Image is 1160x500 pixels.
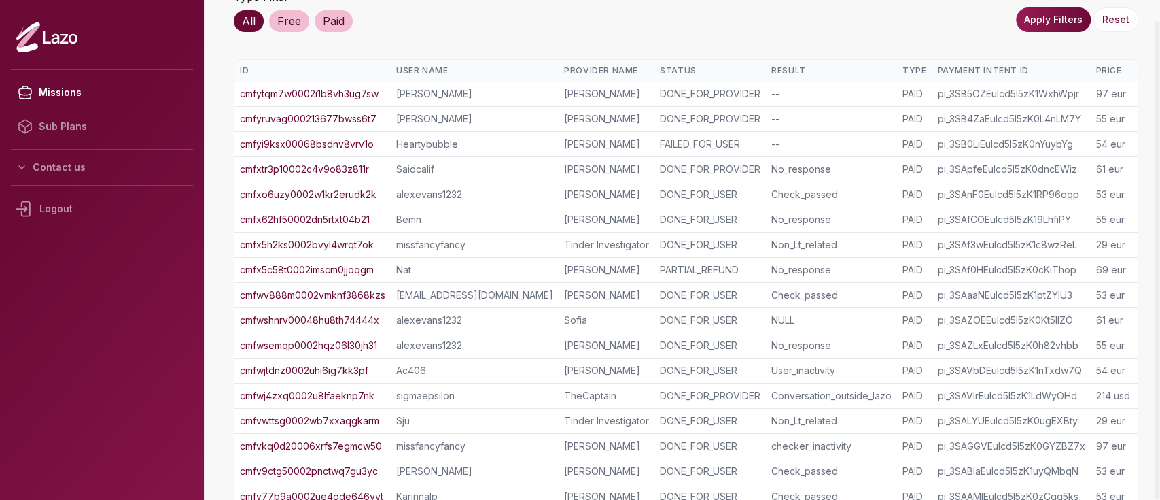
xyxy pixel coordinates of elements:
div: [PERSON_NAME] [564,339,649,352]
div: Check_passed [771,288,892,302]
div: PAID [902,163,926,176]
div: [EMAIL_ADDRESS][DOMAIN_NAME] [396,288,553,302]
div: alexevans1232 [396,314,553,327]
div: Payment Intent ID [937,65,1085,76]
div: Nat [396,263,553,277]
div: pi_3SAf0HEulcd5I5zK0cKiThop [937,263,1085,277]
div: pi_3SAVbDEulcd5I5zK1nTxdw7Q [937,364,1085,378]
div: PAID [902,112,926,126]
div: Check_passed [771,465,892,478]
div: 54 eur [1095,137,1129,151]
div: Sofia [564,314,649,327]
div: PAID [902,87,926,101]
div: [PERSON_NAME] [564,439,649,453]
a: cmfxo6uzy0002w1kr2erudk2k [240,188,376,201]
div: PAID [902,263,926,277]
div: Tinder Investigator [564,238,649,252]
div: DONE_FOR_PROVIDER [660,87,760,101]
div: User Name [396,65,553,76]
div: PARTIAL_REFUND [660,263,760,277]
div: [PERSON_NAME] [396,465,553,478]
div: Status [660,65,760,76]
a: cmfxtr3p10002c4v9o83z811r [240,163,369,176]
div: DONE_FOR_PROVIDER [660,163,760,176]
div: Type [902,65,926,76]
div: DONE_FOR_USER [660,238,760,252]
a: Missions [11,76,193,110]
div: PAID [902,288,926,302]
div: PAID [902,364,926,378]
div: DONE_FOR_USER [660,213,760,227]
div: Conversation_outside_lazo [771,389,892,403]
div: PAID [902,465,926,478]
div: 53 eur [1095,188,1129,201]
div: PAID [902,238,926,252]
a: cmfytqm7w0002i1b8vh3ug7sw [240,87,379,101]
div: pi_3SALYUEulcd5I5zK0ugEXBty [937,414,1085,428]
a: cmfwj4zxq0002u8lfaeknp7nk [240,389,374,403]
a: cmfvkq0d20006xrfs7egmcw50 [240,439,382,453]
a: cmfv9ctg50002pnctwq7gu3yc [240,465,378,478]
div: checker_inactivity [771,439,892,453]
div: 29 eur [1095,238,1129,252]
div: pi_3SAfCOEulcd5I5zK19LhfiPY [937,213,1085,227]
div: pi_3SB0LiEulcd5I5zK0nYuybYg [937,137,1085,151]
div: pi_3SAnF0Eulcd5I5zK1RP96oqp [937,188,1085,201]
div: 55 eur [1095,213,1129,227]
div: pi_3SB4ZaEulcd5I5zK0L4nLM7Y [937,112,1085,126]
div: Sju [396,414,553,428]
div: No_response [771,263,892,277]
a: cmfx5h2ks0002bvyl4wrqt7ok [240,238,374,252]
div: [PERSON_NAME] [564,263,649,277]
div: PAID [902,439,926,453]
div: [PERSON_NAME] [396,112,553,126]
div: [PERSON_NAME] [564,288,649,302]
div: -- [771,87,892,101]
div: DONE_FOR_USER [660,188,760,201]
div: PAID [902,188,926,201]
div: -- [771,137,892,151]
div: Provider Name [564,65,649,76]
div: PAID [902,389,926,403]
div: DONE_FOR_USER [660,314,760,327]
div: [PERSON_NAME] [564,137,649,151]
div: Free [269,10,309,32]
div: PAID [902,314,926,327]
a: cmfvwttsg0002wb7xxaqgkarm [240,414,379,428]
div: Saidcalif [396,163,553,176]
div: DONE_FOR_PROVIDER [660,112,760,126]
div: pi_3SAGGVEulcd5I5zK0GYZBZ7x [937,439,1085,453]
button: Reset [1093,7,1138,32]
div: [PERSON_NAME] [564,163,649,176]
div: pi_3SABIaEulcd5I5zK1uyQMbqN [937,465,1085,478]
div: Result [771,65,892,76]
div: Price [1095,65,1129,76]
div: pi_3SApfeEulcd5I5zK0dncEWiz [937,163,1085,176]
button: Contact us [11,155,193,180]
div: No_response [771,339,892,352]
div: pi_3SAf3wEulcd5I5zK1c8wzReL [937,238,1085,252]
div: [PERSON_NAME] [564,188,649,201]
div: PAID [902,339,926,352]
div: 214 usd [1095,389,1129,403]
a: cmfyi9ksx00068bsdnv8vrv1o [240,137,374,151]
a: cmfwv888m0002vmknf3868kzs [240,288,385,302]
div: TheCaptain [564,389,649,403]
div: All [234,10,264,32]
div: 55 eur [1095,339,1129,352]
div: [PERSON_NAME] [564,465,649,478]
div: 54 eur [1095,364,1129,378]
div: Tinder Investigator [564,414,649,428]
div: alexevans1232 [396,188,553,201]
div: PAID [902,213,926,227]
div: DONE_FOR_PROVIDER [660,389,760,403]
div: 61 eur [1095,314,1129,327]
div: No_response [771,213,892,227]
div: -- [771,112,892,126]
div: No_response [771,163,892,176]
a: cmfwjtdnz0002uhi6ig7kk3pf [240,364,368,378]
div: DONE_FOR_USER [660,465,760,478]
div: FAILED_FOR_USER [660,137,760,151]
div: Non_Lt_related [771,238,892,252]
div: 29 eur [1095,414,1129,428]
